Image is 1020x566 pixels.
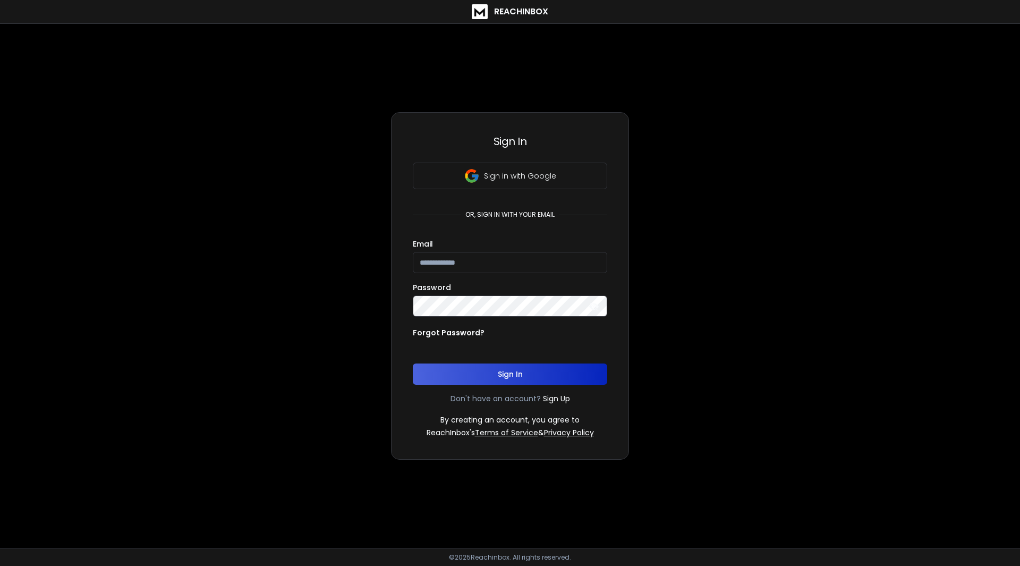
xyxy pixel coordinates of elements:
[450,393,541,404] p: Don't have an account?
[472,4,548,19] a: ReachInbox
[440,415,580,425] p: By creating an account, you agree to
[472,4,488,19] img: logo
[413,364,607,385] button: Sign In
[413,284,451,291] label: Password
[475,427,538,438] a: Terms of Service
[427,427,594,438] p: ReachInbox's &
[413,134,607,149] h3: Sign In
[461,210,559,219] p: or, sign in with your email
[484,171,556,181] p: Sign in with Google
[543,393,570,404] a: Sign Up
[449,553,571,562] p: © 2025 Reachinbox. All rights reserved.
[413,163,607,189] button: Sign in with Google
[494,5,548,18] h1: ReachInbox
[544,427,594,438] a: Privacy Policy
[413,327,484,338] p: Forgot Password?
[413,240,433,248] label: Email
